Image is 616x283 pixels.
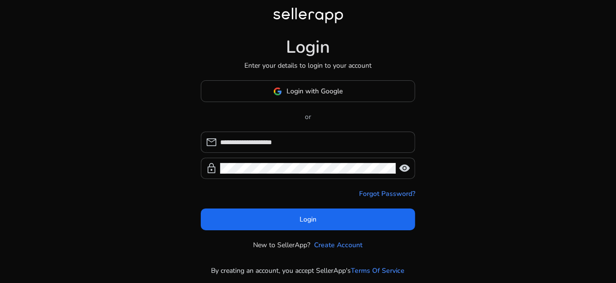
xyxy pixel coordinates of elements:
[286,37,330,58] h1: Login
[201,112,415,122] p: or
[399,163,410,174] span: visibility
[201,80,415,102] button: Login with Google
[300,214,316,224] span: Login
[244,60,372,71] p: Enter your details to login to your account
[254,240,311,250] p: New to SellerApp?
[315,240,363,250] a: Create Account
[206,136,217,148] span: mail
[351,266,405,276] a: Terms Of Service
[359,189,415,199] a: Forgot Password?
[273,87,282,96] img: google-logo.svg
[287,86,343,96] span: Login with Google
[206,163,217,174] span: lock
[201,209,415,230] button: Login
